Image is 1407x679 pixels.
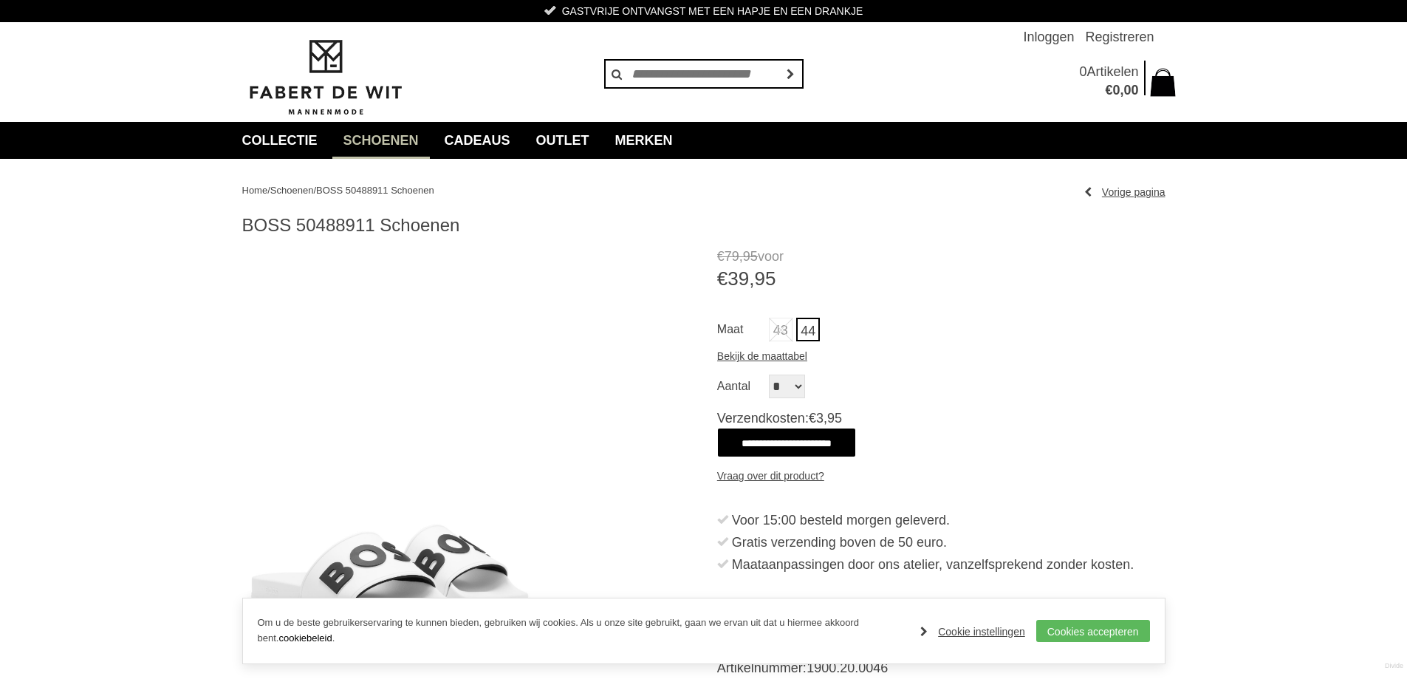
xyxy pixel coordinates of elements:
h1: BOSS 50488911 Schoenen [242,214,1165,236]
a: Divide [1385,657,1403,675]
span: 0 [1112,83,1120,98]
span: 95 [754,267,776,290]
a: Registreren [1085,22,1154,52]
span: Verzendkosten: [717,409,1165,428]
span: , [739,249,743,264]
a: cookiebeleid [278,632,332,644]
a: Cookies accepteren [1036,620,1150,642]
span: 3 [816,411,824,426]
ul: Maat [717,318,1165,345]
span: 0 [1079,64,1086,79]
a: Inloggen [1023,22,1074,52]
a: collectie [231,122,329,159]
span: 79 [725,249,739,264]
span: voor [717,248,1165,266]
span: 39 [728,267,749,290]
span: , [1120,83,1123,98]
a: Cookie instellingen [920,621,1025,643]
div: Voor 15:00 besteld morgen geleverd. [732,509,1165,531]
dd: 1900.20.0046 [807,659,1165,677]
a: Outlet [525,122,600,159]
a: Vorige pagina [1084,181,1165,203]
label: Aantal [717,375,769,398]
span: € [717,249,725,264]
a: Merken [604,122,684,159]
div: Gratis verzending boven de 50 euro. [732,531,1165,553]
span: , [824,411,827,426]
p: Om u de beste gebruikerservaring te kunnen bieden, gebruiken wij cookies. Als u onze site gebruik... [258,615,906,646]
li: Maataanpassingen door ons atelier, vanzelfsprekend zonder kosten. [717,553,1165,576]
a: Home [242,185,268,196]
span: 95 [827,411,842,426]
span: 95 [743,249,758,264]
span: Artikelen [1086,64,1138,79]
span: € [1105,83,1112,98]
span: / [267,185,270,196]
a: Schoenen [270,185,314,196]
span: € [717,267,728,290]
a: BOSS 50488911 Schoenen [316,185,434,196]
a: Vraag over dit product? [717,465,824,487]
a: Schoenen [332,122,430,159]
span: , [749,267,754,290]
a: 44 [796,318,820,341]
img: Fabert de Wit [242,38,408,117]
span: € [809,411,816,426]
span: / [313,185,316,196]
span: 00 [1123,83,1138,98]
a: Cadeaus [434,122,521,159]
a: Bekijk de maattabel [717,345,807,367]
dt: Artikelnummer: [717,659,807,677]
